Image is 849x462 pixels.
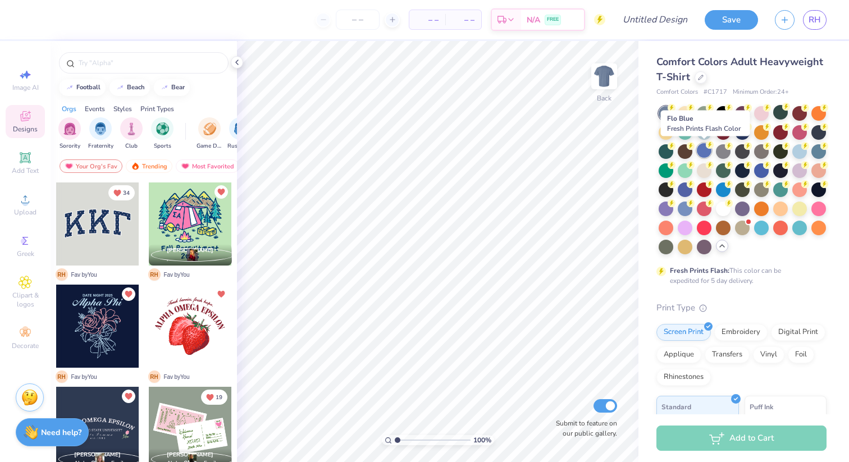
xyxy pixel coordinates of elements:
[656,324,711,341] div: Screen Print
[71,373,97,381] span: Fav by You
[167,451,213,459] span: [PERSON_NAME]
[593,65,615,88] img: Back
[65,84,74,91] img: trend_line.gif
[416,14,439,26] span: – –
[809,13,821,26] span: RH
[661,401,691,413] span: Standard
[156,122,169,135] img: Sports Image
[148,268,161,281] span: R H
[65,162,74,170] img: most_fav.gif
[234,122,247,135] img: Rush & Bid Image
[527,14,540,26] span: N/A
[126,159,172,173] div: Trending
[473,435,491,445] span: 100 %
[656,301,827,314] div: Print Type
[670,266,808,286] div: This color can be expedited for 5 day delivery.
[88,117,113,150] div: filter for Fraternity
[714,324,768,341] div: Embroidery
[214,185,228,199] button: Unlike
[167,246,213,254] span: [PERSON_NAME]
[336,10,380,30] input: – –
[197,117,222,150] div: filter for Game Day
[131,162,140,170] img: trending.gif
[614,8,696,31] input: Untitled Design
[171,84,185,90] div: bear
[120,117,143,150] div: filter for Club
[6,291,45,309] span: Clipart & logos
[122,390,135,403] button: Unlike
[154,142,171,150] span: Sports
[164,271,190,279] span: Fav by You
[58,117,81,150] button: filter button
[109,79,150,96] button: beach
[120,117,143,150] button: filter button
[167,255,213,263] span: ,
[704,88,727,97] span: # C1717
[151,117,174,150] button: filter button
[656,369,711,386] div: Rhinestones
[77,57,221,68] input: Try "Alpha"
[227,142,253,150] span: Rush & Bid
[123,190,130,196] span: 34
[151,117,174,150] div: filter for Sports
[140,104,174,114] div: Print Types
[17,249,34,258] span: Greek
[547,16,559,24] span: FREE
[113,104,132,114] div: Styles
[94,122,107,135] img: Fraternity Image
[227,117,253,150] div: filter for Rush & Bid
[154,79,190,96] button: bear
[788,346,814,363] div: Foil
[227,117,253,150] button: filter button
[125,142,138,150] span: Club
[41,427,81,438] strong: Need help?
[656,88,698,97] span: Comfort Colors
[74,451,121,459] span: [PERSON_NAME]
[12,166,39,175] span: Add Text
[550,418,617,438] label: Submit to feature on our public gallery.
[60,159,122,173] div: Your Org's Fav
[13,125,38,134] span: Designs
[60,142,80,150] span: Sorority
[76,84,101,90] div: football
[216,395,222,400] span: 19
[160,84,169,91] img: trend_line.gif
[597,93,611,103] div: Back
[12,341,39,350] span: Decorate
[14,208,36,217] span: Upload
[203,122,216,135] img: Game Day Image
[705,346,750,363] div: Transfers
[656,55,823,84] span: Comfort Colors Adult Heavyweight T-Shirt
[71,271,97,279] span: Fav by You
[88,142,113,150] span: Fraternity
[181,162,190,170] img: most_fav.gif
[197,142,222,150] span: Game Day
[56,268,68,281] span: R H
[108,185,135,200] button: Unlike
[127,84,145,90] div: beach
[753,346,784,363] div: Vinyl
[59,79,106,96] button: football
[670,266,729,275] strong: Fresh Prints Flash:
[771,324,825,341] div: Digital Print
[62,104,76,114] div: Orgs
[214,287,228,301] button: Unlike
[733,88,789,97] span: Minimum Order: 24 +
[667,124,741,133] span: Fresh Prints Flash Color
[705,10,758,30] button: Save
[125,122,138,135] img: Club Image
[197,117,222,150] button: filter button
[56,370,68,383] span: R H
[58,117,81,150] div: filter for Sorority
[12,83,39,92] span: Image AI
[803,10,827,30] a: RH
[148,370,161,383] span: R H
[85,104,105,114] div: Events
[176,159,239,173] div: Most Favorited
[63,122,76,135] img: Sorority Image
[88,117,113,150] button: filter button
[201,390,227,405] button: Unlike
[750,401,773,413] span: Puff Ink
[116,84,125,91] img: trend_line.gif
[122,287,135,301] button: Unlike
